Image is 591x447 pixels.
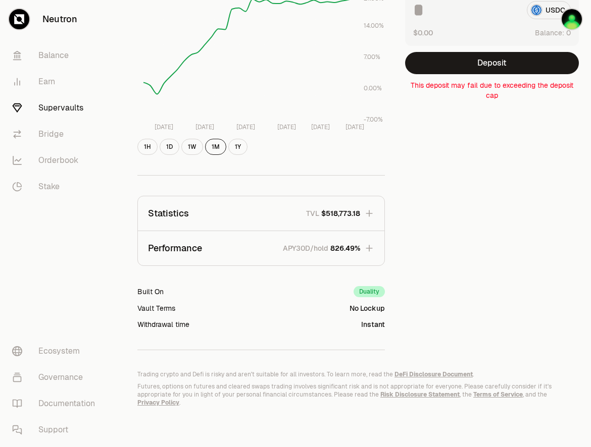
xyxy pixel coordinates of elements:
button: PerformanceAPY30D/hold826.49% [138,231,384,265]
p: TVL [306,208,319,218]
tspan: 7.00% [364,53,380,61]
tspan: 14.00% [364,22,384,30]
div: Duality [354,286,385,297]
a: Support [4,417,109,443]
img: 131 [562,9,582,29]
div: Withdrawal time [137,319,189,329]
button: 1H [137,139,158,155]
tspan: [DATE] [236,123,255,131]
tspan: [DATE] [155,123,173,131]
a: Bridge [4,121,109,147]
p: Trading crypto and Defi is risky and aren't suitable for all investors. To learn more, read the . [137,370,567,378]
span: $518,773.18 [321,208,360,218]
a: DeFi Disclosure Document [395,370,473,378]
a: Governance [4,364,109,390]
p: Futures, options on futures and cleared swaps trading involves significant risk and is not approp... [137,382,567,407]
div: Built On [137,287,164,297]
button: 1D [160,139,179,155]
button: 1W [181,139,203,155]
button: $0.00 [413,27,433,38]
button: StatisticsTVL$518,773.18 [138,196,384,231]
tspan: -7.00% [364,116,383,124]
a: Privacy Policy [137,399,179,407]
span: 826.49% [330,243,360,253]
p: This deposit may fail due to exceeding the deposit cap [405,80,579,100]
a: Earn [4,69,109,95]
a: Ecosystem [4,338,109,364]
p: Performance [148,241,202,255]
tspan: [DATE] [277,123,296,131]
p: Statistics [148,206,189,220]
div: No Lockup [350,303,385,313]
button: Deposit [405,52,579,74]
p: APY30D/hold [283,243,328,253]
a: Balance [4,42,109,69]
a: Supervaults [4,95,109,121]
button: 1Y [228,139,248,155]
a: Documentation [4,390,109,417]
div: Instant [361,319,385,329]
a: Risk Disclosure Statement [380,390,460,399]
div: Vault Terms [137,303,175,313]
a: Stake [4,174,109,200]
tspan: [DATE] [311,123,330,131]
a: Orderbook [4,147,109,174]
a: Terms of Service [473,390,523,399]
tspan: 0.00% [364,84,382,92]
tspan: [DATE] [346,123,364,131]
tspan: [DATE] [195,123,214,131]
button: 1M [205,139,226,155]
